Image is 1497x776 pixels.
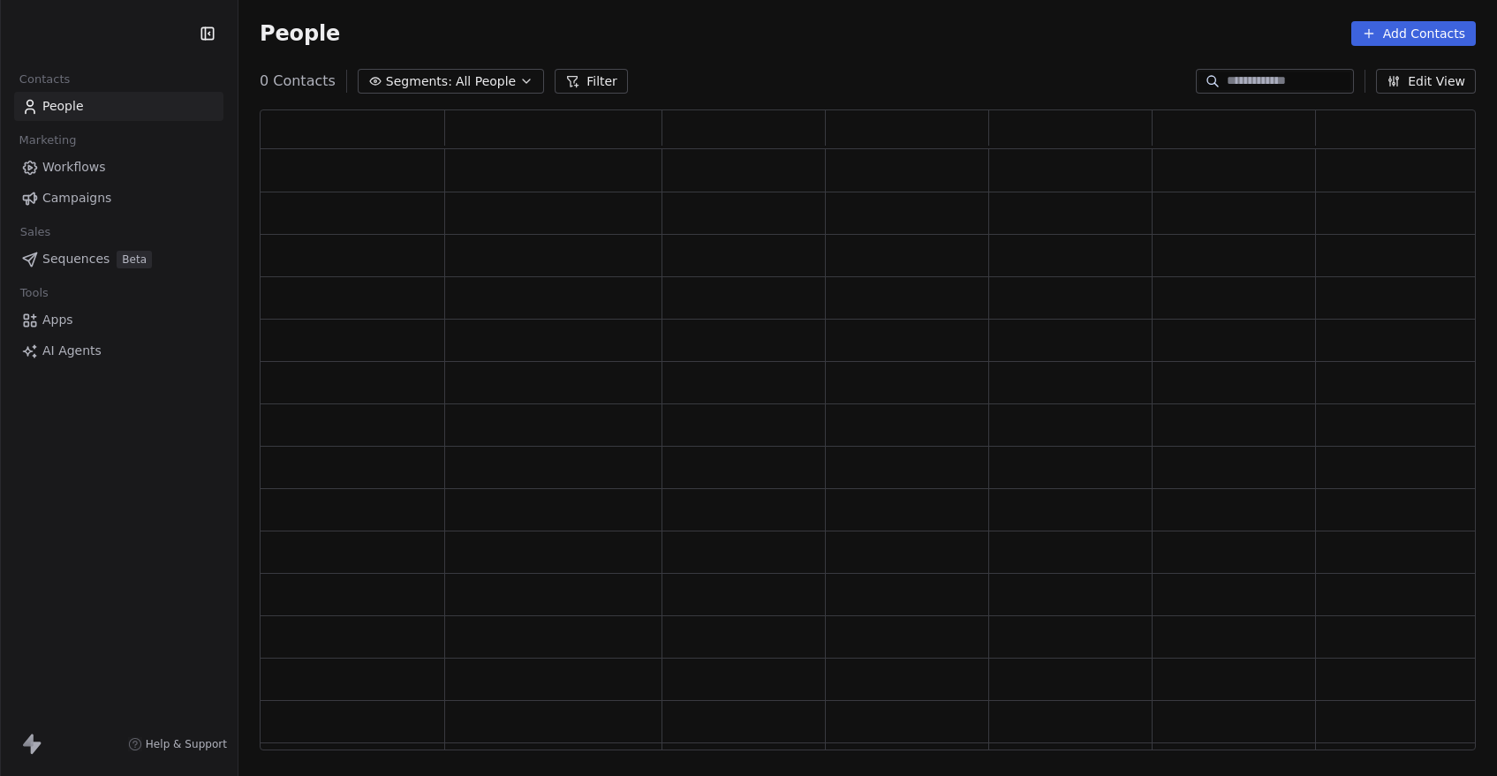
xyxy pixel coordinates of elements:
[11,66,78,93] span: Contacts
[12,280,56,306] span: Tools
[128,737,227,751] a: Help & Support
[12,219,58,245] span: Sales
[14,336,223,365] a: AI Agents
[555,69,628,94] button: Filter
[42,250,110,268] span: Sequences
[146,737,227,751] span: Help & Support
[260,20,340,47] span: People
[117,251,152,268] span: Beta
[14,153,223,182] a: Workflows
[11,127,84,154] span: Marketing
[14,245,223,274] a: SequencesBeta
[386,72,452,91] span: Segments:
[261,149,1479,751] div: grid
[14,184,223,213] a: Campaigns
[42,311,73,329] span: Apps
[42,342,102,360] span: AI Agents
[260,71,336,92] span: 0 Contacts
[42,189,111,207] span: Campaigns
[456,72,516,91] span: All People
[14,305,223,335] a: Apps
[14,92,223,121] a: People
[1351,21,1476,46] button: Add Contacts
[42,158,106,177] span: Workflows
[1376,69,1476,94] button: Edit View
[42,97,84,116] span: People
